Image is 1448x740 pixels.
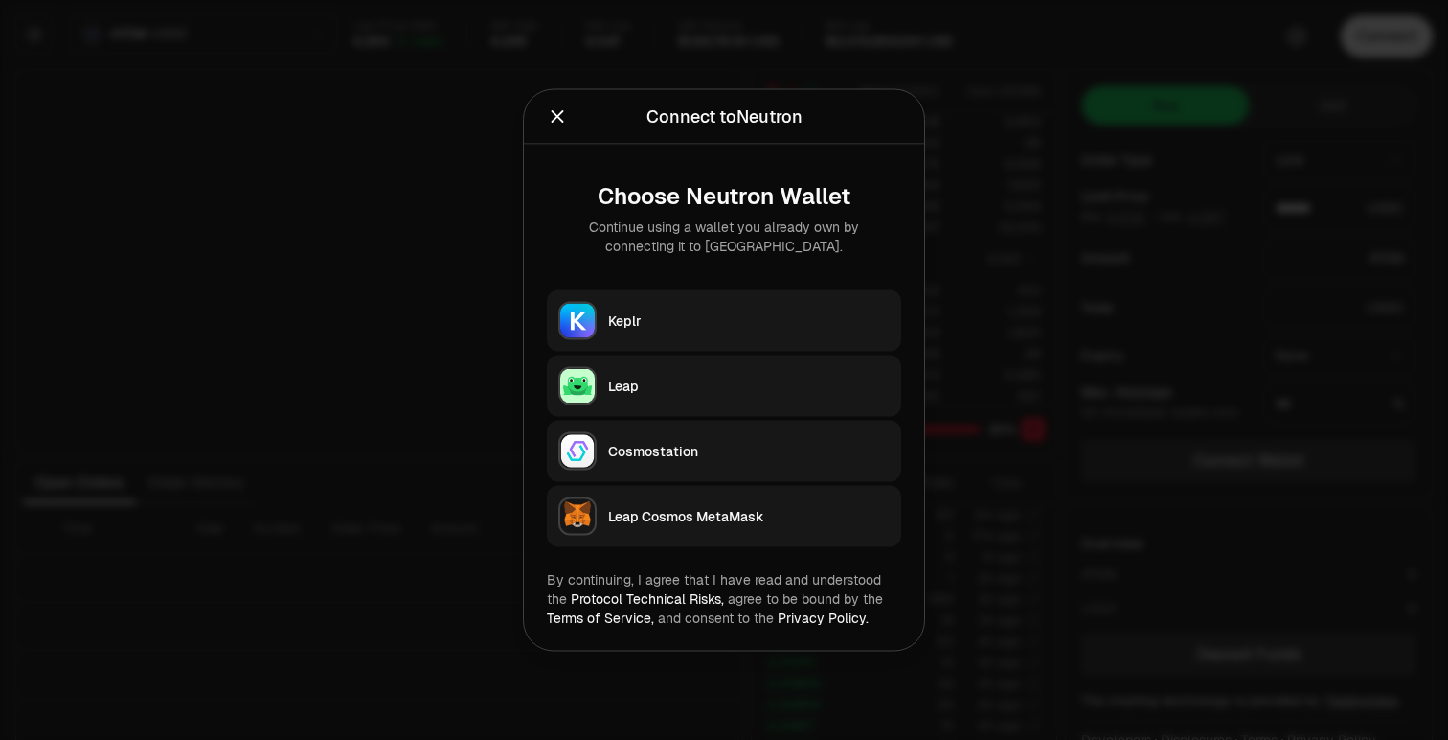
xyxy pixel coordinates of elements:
[608,312,890,331] div: Keplr
[562,183,886,210] div: Choose Neutron Wallet
[547,486,901,547] button: Leap Cosmos MetaMaskLeap Cosmos MetaMask
[547,421,901,482] button: CosmostationCosmostation
[547,570,901,628] div: By continuing, I agree that I have read and understood the agree to be bound by the and consent t...
[547,356,901,417] button: LeapLeap
[560,304,595,338] img: Keplr
[646,104,803,130] div: Connect to Neutron
[547,290,901,352] button: KeplrKeplr
[608,377,890,396] div: Leap
[560,434,595,469] img: Cosmostation
[608,507,890,526] div: Leap Cosmos MetaMask
[547,104,568,130] button: Close
[608,442,890,461] div: Cosmostation
[560,499,595,534] img: Leap Cosmos MetaMask
[778,610,869,627] a: Privacy Policy.
[547,610,654,627] a: Terms of Service,
[562,218,886,256] div: Continue using a wallet you already own by connecting it to [GEOGRAPHIC_DATA].
[571,590,724,608] a: Protocol Technical Risks,
[560,369,595,404] img: Leap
